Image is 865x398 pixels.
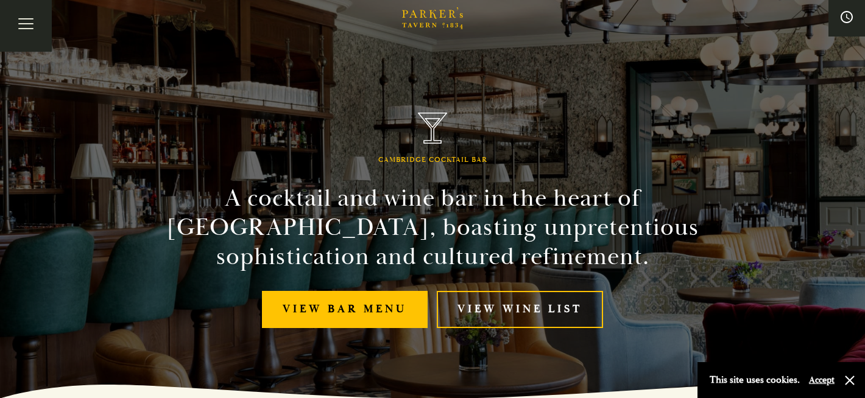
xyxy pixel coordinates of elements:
button: Close and accept [844,374,856,386]
img: Parker's Tavern Brasserie Cambridge [418,113,447,144]
p: This site uses cookies. [710,371,800,389]
a: View bar menu [262,291,428,328]
h2: A cocktail and wine bar in the heart of [GEOGRAPHIC_DATA], boasting unpretentious sophistication ... [155,184,710,271]
a: View Wine List [437,291,603,328]
button: Accept [809,374,835,386]
h1: Cambridge Cocktail Bar [378,156,487,164]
